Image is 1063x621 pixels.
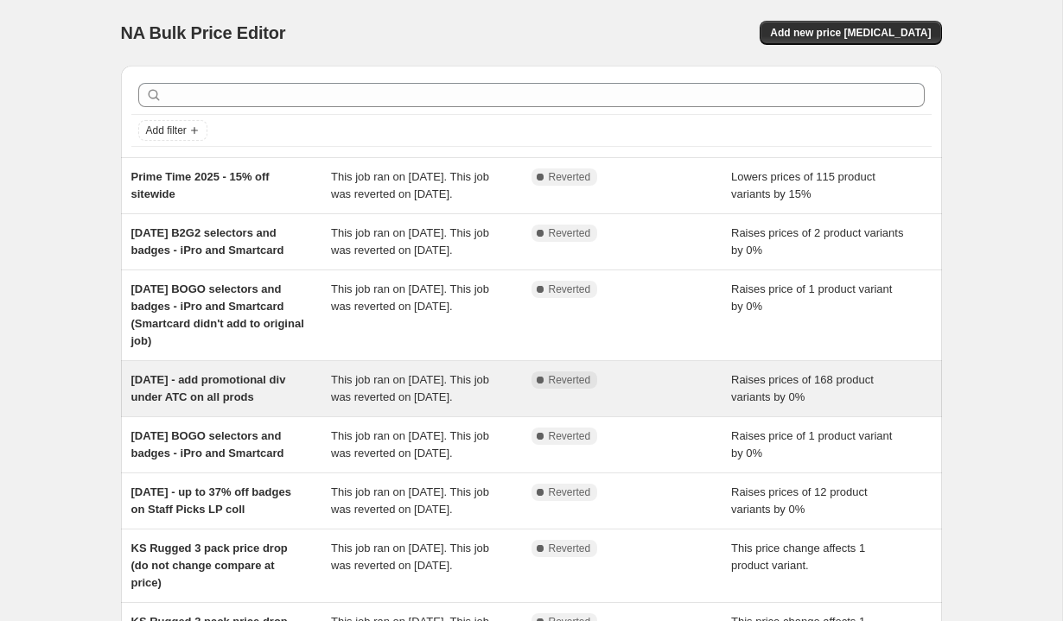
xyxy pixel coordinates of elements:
span: This price change affects 1 product variant. [731,542,865,572]
span: This job ran on [DATE]. This job was reverted on [DATE]. [331,373,489,403]
span: This job ran on [DATE]. This job was reverted on [DATE]. [331,282,489,313]
span: [DATE] - up to 37% off badges on Staff Picks LP coll [131,485,291,516]
span: KS Rugged 3 pack price drop (do not change compare at price) [131,542,288,589]
span: This job ran on [DATE]. This job was reverted on [DATE]. [331,542,489,572]
span: Reverted [549,373,591,387]
span: Raises prices of 12 product variants by 0% [731,485,868,516]
span: NA Bulk Price Editor [121,23,286,42]
span: Lowers prices of 115 product variants by 15% [731,170,875,200]
button: Add filter [138,120,207,141]
span: Prime Time 2025 - 15% off sitewide [131,170,270,200]
span: Raises prices of 2 product variants by 0% [731,226,903,257]
span: Reverted [549,429,591,443]
span: Reverted [549,485,591,499]
span: Add filter [146,124,187,137]
span: Reverted [549,226,591,240]
span: Add new price [MEDICAL_DATA] [770,26,931,40]
span: Reverted [549,170,591,184]
span: This job ran on [DATE]. This job was reverted on [DATE]. [331,429,489,459]
span: [DATE] - add promotional div under ATC on all prods [131,373,286,403]
span: [DATE] B2G2 selectors and badges - iPro and Smartcard [131,226,284,257]
span: Raises prices of 168 product variants by 0% [731,373,874,403]
span: This job ran on [DATE]. This job was reverted on [DATE]. [331,226,489,257]
span: Reverted [549,282,591,296]
span: [DATE] BOGO selectors and badges - iPro and Smartcard (Smartcard didn't add to original job) [131,282,304,347]
span: This job ran on [DATE]. This job was reverted on [DATE]. [331,170,489,200]
span: Raises price of 1 product variant by 0% [731,429,892,459]
span: Reverted [549,542,591,555]
button: Add new price [MEDICAL_DATA] [760,21,941,45]
span: Raises price of 1 product variant by 0% [731,282,892,313]
span: [DATE] BOGO selectors and badges - iPro and Smartcard [131,429,284,459]
span: This job ran on [DATE]. This job was reverted on [DATE]. [331,485,489,516]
